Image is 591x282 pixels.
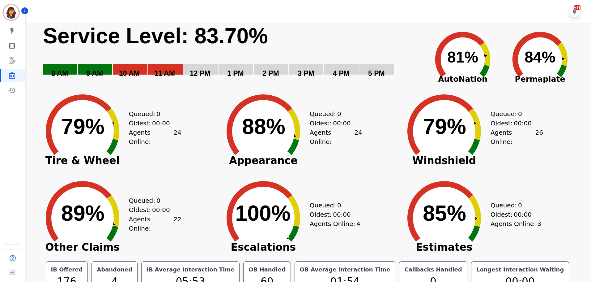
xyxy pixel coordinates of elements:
[156,109,160,119] span: 0
[535,128,543,146] span: 26
[491,119,537,128] div: Oldest:
[217,244,310,250] span: Escalations
[173,215,181,233] span: 22
[217,158,310,164] span: Appearance
[61,201,104,225] text: 89%
[152,119,170,128] span: 00:00
[475,265,565,274] div: Longest Interaction Waiting
[518,109,522,119] span: 0
[227,69,244,77] text: 1 PM
[491,201,537,210] div: Queued:
[537,219,541,228] span: 3
[501,73,579,85] span: Permaplate
[310,128,362,146] div: Agents Online:
[491,219,543,228] div: Agents Online:
[152,205,170,215] span: 00:00
[354,128,362,146] span: 24
[299,265,392,274] div: OB Average Interaction Time
[525,49,555,66] text: 84%
[129,215,181,233] div: Agents Online:
[514,119,532,128] span: 00:00
[423,201,466,225] text: 85%
[129,119,175,128] div: Oldest:
[491,210,537,219] div: Oldest:
[86,69,103,77] text: 9 AM
[574,5,581,10] div: +99
[43,24,268,48] text: Service Level: 83.70%
[156,196,160,205] span: 0
[310,201,356,210] div: Queued:
[247,265,287,274] div: OB Handled
[310,119,356,128] div: Oldest:
[154,69,175,77] text: 11 AM
[356,219,360,228] span: 4
[4,5,19,20] img: Bordered avatar
[491,128,543,146] div: Agents Online:
[119,69,140,77] text: 10 AM
[129,109,175,119] div: Queued:
[310,210,356,219] div: Oldest:
[190,69,210,77] text: 12 PM
[514,210,532,219] span: 00:00
[333,69,350,77] text: 4 PM
[424,73,501,85] span: AutoNation
[242,115,285,139] text: 88%
[333,119,351,128] span: 00:00
[129,205,175,215] div: Oldest:
[262,69,279,77] text: 2 PM
[310,219,362,228] div: Agents Online:
[423,115,466,139] text: 79%
[129,128,181,146] div: Agents Online:
[518,201,522,210] span: 0
[173,128,181,146] span: 24
[398,158,491,164] span: Windshield
[42,23,423,86] svg: Service Level: 0%
[36,158,129,164] span: Tire & Wheel
[51,69,68,77] text: 8 AM
[333,210,351,219] span: 00:00
[368,69,385,77] text: 5 PM
[145,265,236,274] div: IB Average Interaction Time
[337,109,341,119] span: 0
[491,109,537,119] div: Queued:
[235,201,291,225] text: 100%
[129,196,175,205] div: Queued:
[36,244,129,250] span: Other Claims
[310,109,356,119] div: Queued:
[96,265,134,274] div: Abandoned
[403,265,463,274] div: Callbacks Handled
[447,49,478,66] text: 81%
[398,244,491,250] span: Estimates
[298,69,314,77] text: 3 PM
[337,201,341,210] span: 0
[61,115,104,139] text: 79%
[50,265,84,274] div: IB Offered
